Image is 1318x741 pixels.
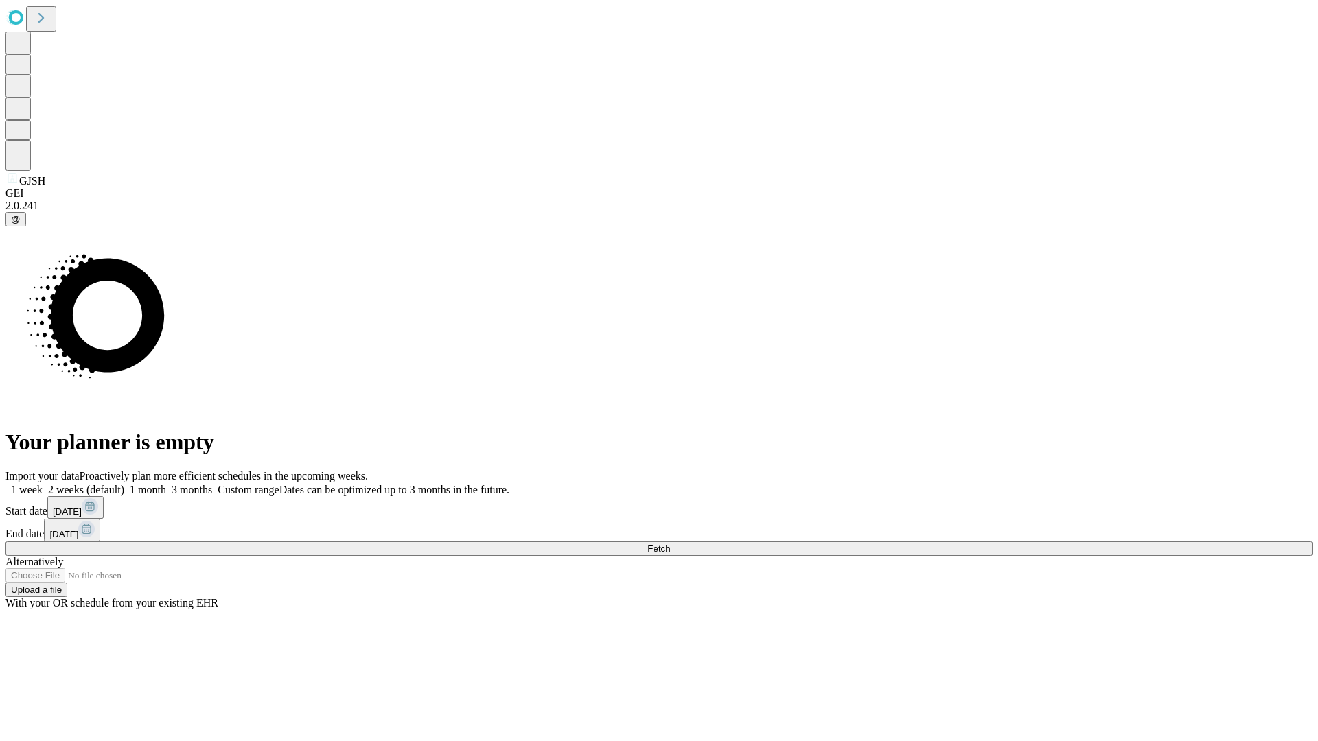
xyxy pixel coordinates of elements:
button: [DATE] [47,496,104,519]
span: With your OR schedule from your existing EHR [5,597,218,609]
span: 1 month [130,484,166,495]
span: @ [11,214,21,224]
div: End date [5,519,1313,541]
span: Dates can be optimized up to 3 months in the future. [279,484,509,495]
span: [DATE] [49,529,78,539]
button: [DATE] [44,519,100,541]
div: Start date [5,496,1313,519]
span: Fetch [647,543,670,554]
span: Proactively plan more efficient schedules in the upcoming weeks. [80,470,368,482]
button: @ [5,212,26,226]
div: 2.0.241 [5,200,1313,212]
span: 2 weeks (default) [48,484,124,495]
span: GJSH [19,175,45,187]
button: Upload a file [5,583,67,597]
span: 3 months [172,484,212,495]
span: Custom range [218,484,279,495]
span: Import your data [5,470,80,482]
div: GEI [5,187,1313,200]
h1: Your planner is empty [5,430,1313,455]
span: [DATE] [53,506,82,517]
button: Fetch [5,541,1313,556]
span: 1 week [11,484,43,495]
span: Alternatively [5,556,63,567]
